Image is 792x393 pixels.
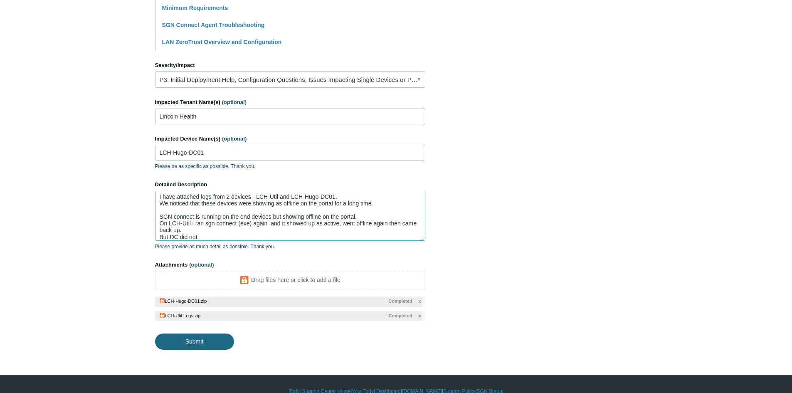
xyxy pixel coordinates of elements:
label: Attachments [155,261,425,269]
span: x [418,298,421,305]
span: x [418,312,421,319]
label: Severity/Impact [155,61,425,69]
span: (optional) [189,262,214,268]
label: Impacted Device Name(s) [155,135,425,143]
span: Completed [389,312,412,319]
span: Completed [389,298,412,305]
label: Impacted Tenant Name(s) [155,98,425,106]
span: (optional) [222,136,247,142]
span: (optional) [222,99,247,105]
a: P3: Initial Deployment Help, Configuration Questions, Issues Impacting Single Devices or Past Out... [155,71,425,88]
a: Minimum Requirements [162,5,228,11]
label: Detailed Description [155,180,425,189]
input: Submit [155,334,234,349]
p: Please be as specific as possible. Thank you. [155,163,425,170]
a: LAN ZeroTrust Overview and Configuration [162,39,282,45]
a: SGN Connect Agent Troubleshooting [162,22,265,28]
p: Please provide as much detail as possible. Thank you. [155,243,425,250]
